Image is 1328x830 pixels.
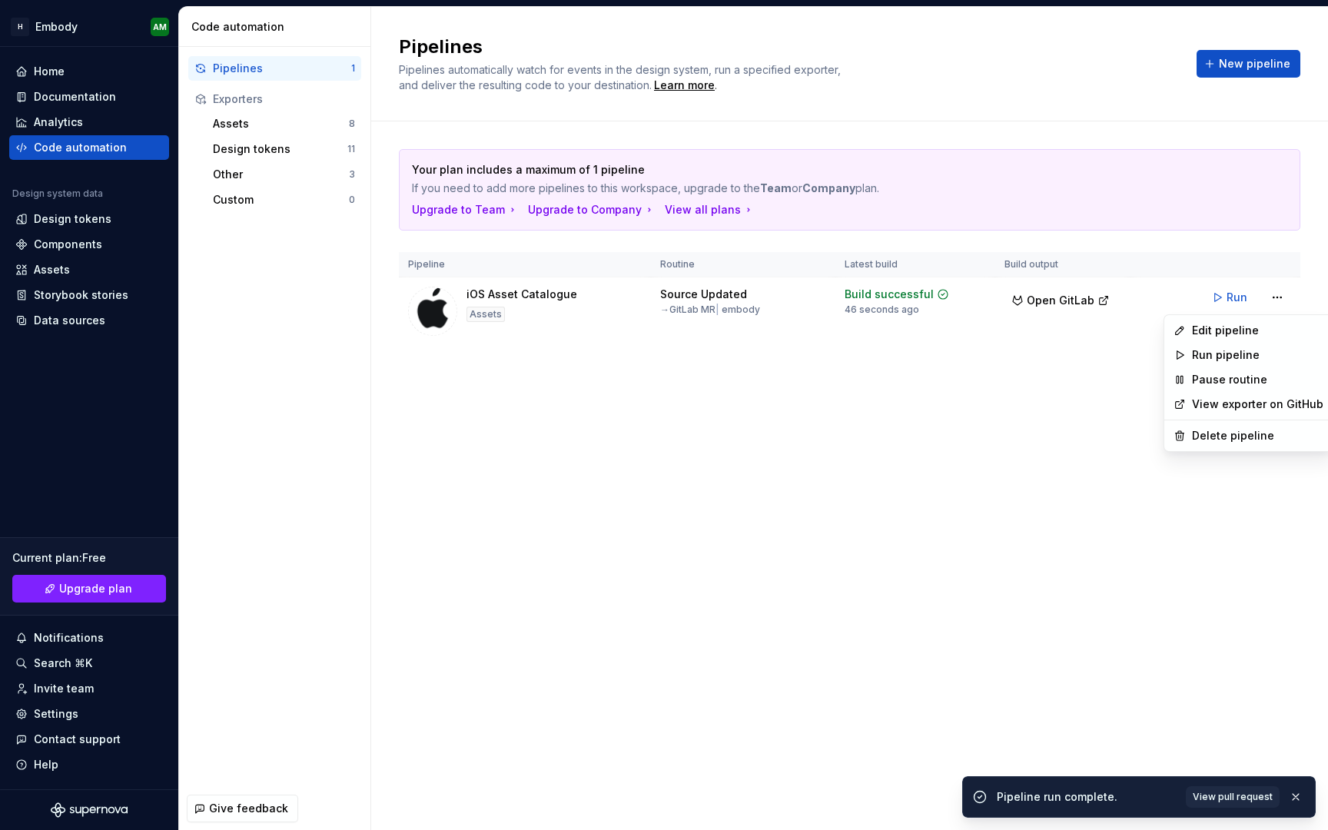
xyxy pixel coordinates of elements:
[1192,323,1323,338] div: Edit pipeline
[997,789,1177,805] div: Pipeline run complete.
[1186,786,1280,808] a: View pull request
[1192,428,1323,443] div: Delete pipeline
[1193,791,1273,803] span: View pull request
[1192,397,1323,412] a: View exporter on GitHub
[1192,347,1323,363] div: Run pipeline
[1192,372,1323,387] div: Pause routine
